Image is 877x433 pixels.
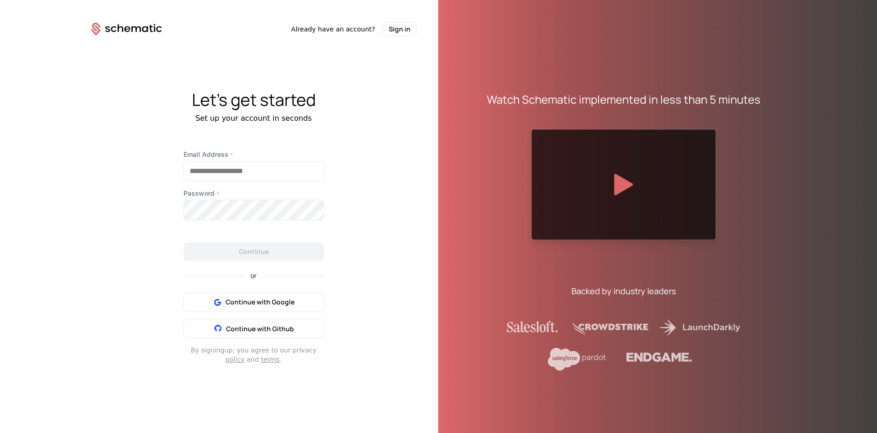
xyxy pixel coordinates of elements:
[184,150,324,159] label: Email Address
[184,346,324,364] div: By signing up , you agree to our privacy and .
[487,92,760,107] div: Watch Schematic implemented in less than 5 minutes
[226,297,294,307] span: Continue with Google
[226,356,245,363] a: policy
[261,356,280,363] a: terms
[243,272,264,279] span: or
[571,285,676,297] div: Backed by industry leaders
[226,324,294,333] span: Continue with Github
[383,22,417,36] button: Sign in
[184,242,324,261] button: Continue
[184,319,324,338] button: Continue with Github
[69,113,439,124] div: Set up your account in seconds
[184,189,324,198] label: Password
[184,293,324,311] button: Continue with Google
[69,91,439,109] div: Let's get started
[291,25,375,34] span: Already have an account?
